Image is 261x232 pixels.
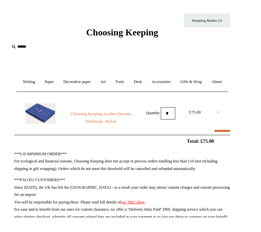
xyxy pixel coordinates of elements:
[103,79,118,96] a: Art
[63,79,101,96] a: Decorative paper
[188,79,220,96] a: Gifts & Wrap
[43,79,62,96] a: Paper
[157,79,187,96] a: Accessories
[15,160,246,184] p: ***£10 MINIMUM ORDER*** For ecological and financial reasons, Choosing Keeping does not accept or...
[92,29,169,40] span: Choosing Keeping
[221,79,241,96] a: About
[69,118,146,134] a: Choosing Keeping Leather Dreams Notebook - Ruled
[138,79,156,96] a: Desk
[232,116,234,124] a: ×
[119,79,137,96] a: Tools
[196,14,246,29] a: Shopping Basket (1)
[27,110,59,132] img: Choosing Keeping Leather Dreams Notebook - Ruled
[129,213,155,218] a: our T&Cs here
[156,118,171,123] label: Quantity
[20,79,42,96] a: Writing
[193,116,223,124] div: £75.00
[92,34,169,39] a: Choosing Keeping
